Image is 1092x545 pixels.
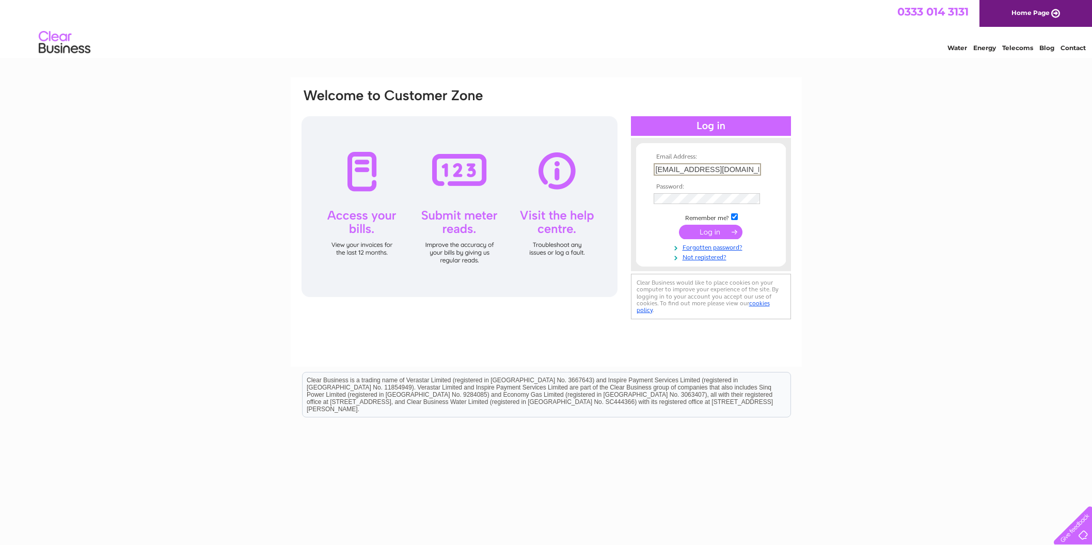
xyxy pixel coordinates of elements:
a: Forgotten password? [654,242,771,252]
input: Submit [679,225,742,239]
th: Email Address: [651,153,771,161]
th: Password: [651,183,771,191]
img: logo.png [38,27,91,58]
a: Energy [973,44,996,52]
a: Not registered? [654,252,771,261]
a: cookies policy [637,300,770,314]
a: Contact [1061,44,1086,52]
a: Water [947,44,967,52]
div: Clear Business would like to place cookies on your computer to improve your experience of the sit... [631,274,791,319]
td: Remember me? [651,212,771,222]
a: Blog [1039,44,1054,52]
a: 0333 014 3131 [897,5,969,18]
a: Telecoms [1002,44,1033,52]
div: Clear Business is a trading name of Verastar Limited (registered in [GEOGRAPHIC_DATA] No. 3667643... [303,6,790,50]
